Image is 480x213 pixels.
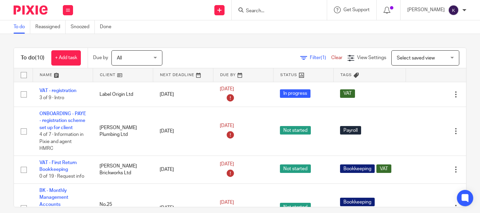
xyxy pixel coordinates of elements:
[39,95,64,100] span: 3 of 9 · Intro
[376,164,391,173] span: VAT
[280,164,311,173] span: Not started
[220,87,234,91] span: [DATE]
[21,54,45,61] h1: To do
[220,200,234,205] span: [DATE]
[340,164,375,173] span: Bookkeeping
[153,107,213,156] td: [DATE]
[39,111,86,130] a: ONBOARDING - PAYE - registration scheme set up for client
[220,123,234,128] span: [DATE]
[39,188,68,207] a: BK - Monthly Management Accounts
[321,55,326,60] span: (1)
[39,174,84,179] span: 0 of 19 · Request info
[39,160,77,172] a: VAT - First Return Bookkeeping
[39,88,76,93] a: VAT - registration
[340,126,361,135] span: Payroll
[280,89,310,98] span: In progress
[71,20,95,34] a: Snoozed
[343,7,370,12] span: Get Support
[245,8,306,14] input: Search
[35,20,66,34] a: Reassigned
[340,198,375,206] span: Bookkeeping
[14,20,30,34] a: To do
[35,55,45,60] span: (10)
[280,126,311,135] span: Not started
[93,82,153,107] td: Label Origin Ltd
[331,55,342,60] a: Clear
[280,203,311,211] span: Not started
[51,50,81,66] a: + Add task
[220,162,234,166] span: [DATE]
[39,132,84,151] span: 4 of 7 · Information in Pixie and agent HMRC
[340,73,352,77] span: Tags
[153,82,213,107] td: [DATE]
[93,54,108,61] p: Due by
[407,6,445,13] p: [PERSON_NAME]
[310,55,331,60] span: Filter
[93,156,153,183] td: [PERSON_NAME] Brickworks Ltd
[448,5,459,16] img: svg%3E
[357,55,386,60] span: View Settings
[93,107,153,156] td: [PERSON_NAME] Plumbing Ltd
[117,56,122,60] span: All
[340,89,355,98] span: VAT
[397,56,435,60] span: Select saved view
[100,20,117,34] a: Done
[153,156,213,183] td: [DATE]
[14,5,48,15] img: Pixie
